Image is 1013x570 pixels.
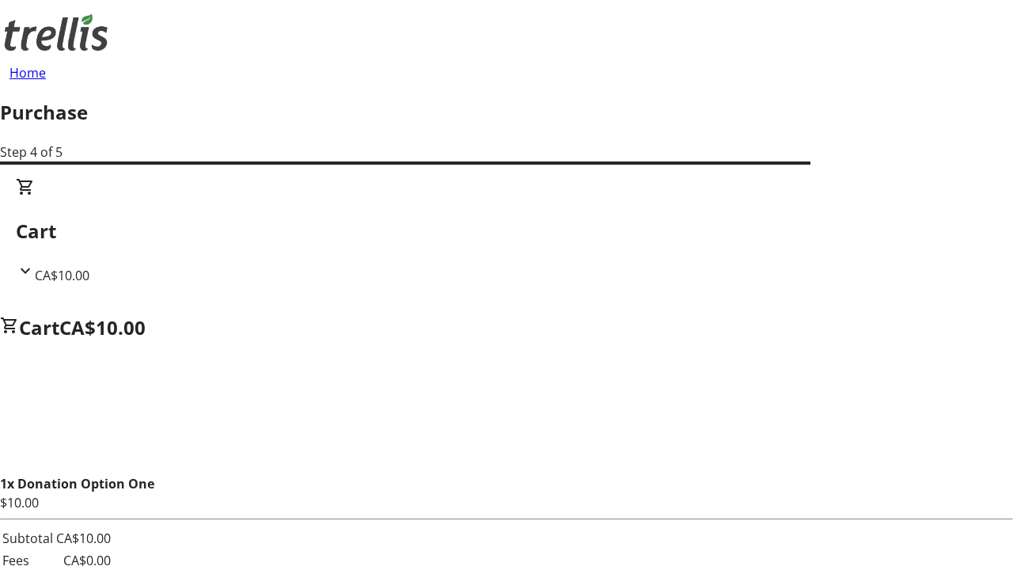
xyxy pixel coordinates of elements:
[2,528,54,549] td: Subtotal
[55,528,112,549] td: CA$10.00
[16,217,997,245] h2: Cart
[35,267,89,284] span: CA$10.00
[19,314,59,340] span: Cart
[59,314,146,340] span: CA$10.00
[16,177,997,285] div: CartCA$10.00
